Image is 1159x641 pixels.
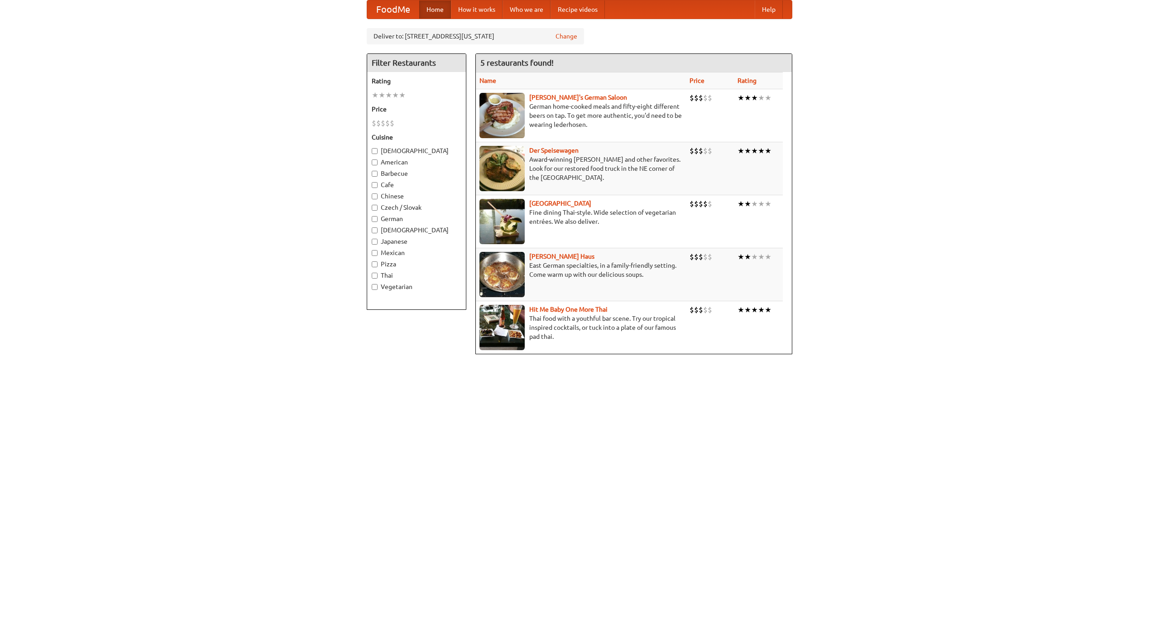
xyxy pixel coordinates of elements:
input: Barbecue [372,171,378,177]
li: ★ [758,93,765,103]
p: Thai food with a youthful bar scene. Try our tropical inspired cocktails, or tuck into a plate of... [479,314,682,341]
li: ★ [738,199,744,209]
a: Hit Me Baby One More Thai [529,306,608,313]
input: Thai [372,273,378,279]
li: $ [708,305,712,315]
li: ★ [765,305,771,315]
li: ★ [751,93,758,103]
li: ★ [758,252,765,262]
a: [PERSON_NAME] Haus [529,253,594,260]
li: $ [694,199,699,209]
li: ★ [758,146,765,156]
li: ★ [392,90,399,100]
li: ★ [738,252,744,262]
li: ★ [372,90,378,100]
a: FoodMe [367,0,419,19]
a: Rating [738,77,757,84]
input: Czech / Slovak [372,205,378,211]
li: $ [703,252,708,262]
input: German [372,216,378,222]
li: ★ [399,90,406,100]
li: $ [703,93,708,103]
input: Cafe [372,182,378,188]
h5: Cuisine [372,133,461,142]
li: ★ [751,199,758,209]
li: $ [699,252,703,262]
a: [PERSON_NAME]'s German Saloon [529,94,627,101]
label: [DEMOGRAPHIC_DATA] [372,226,461,235]
li: $ [703,199,708,209]
label: Barbecue [372,169,461,178]
label: Mexican [372,248,461,257]
li: $ [694,146,699,156]
li: $ [690,93,694,103]
input: [DEMOGRAPHIC_DATA] [372,148,378,154]
input: Pizza [372,261,378,267]
li: $ [703,146,708,156]
li: ★ [738,146,744,156]
li: $ [381,118,385,128]
li: ★ [751,146,758,156]
label: Chinese [372,192,461,201]
li: $ [708,93,712,103]
p: Award-winning [PERSON_NAME] and other favorites. Look for our restored food truck in the NE corne... [479,155,682,182]
input: Mexican [372,250,378,256]
p: Fine dining Thai-style. Wide selection of vegetarian entrées. We also deliver. [479,208,682,226]
li: $ [385,118,390,128]
li: ★ [765,93,771,103]
li: ★ [744,199,751,209]
a: Home [419,0,451,19]
li: $ [694,252,699,262]
img: satay.jpg [479,199,525,244]
a: Price [690,77,704,84]
label: [DEMOGRAPHIC_DATA] [372,146,461,155]
input: American [372,159,378,165]
li: $ [699,93,703,103]
img: speisewagen.jpg [479,146,525,191]
li: ★ [378,90,385,100]
li: $ [690,199,694,209]
a: Name [479,77,496,84]
img: kohlhaus.jpg [479,252,525,297]
li: $ [690,305,694,315]
li: $ [699,146,703,156]
ng-pluralize: 5 restaurants found! [480,58,554,67]
li: $ [694,93,699,103]
li: $ [708,199,712,209]
li: ★ [744,146,751,156]
p: German home-cooked meals and fifty-eight different beers on tap. To get more authentic, you'd nee... [479,102,682,129]
li: ★ [744,252,751,262]
li: ★ [765,252,771,262]
li: $ [699,305,703,315]
li: ★ [758,305,765,315]
input: Japanese [372,239,378,245]
h4: Filter Restaurants [367,54,466,72]
label: Czech / Slovak [372,203,461,212]
input: Vegetarian [372,284,378,290]
input: [DEMOGRAPHIC_DATA] [372,227,378,233]
a: [GEOGRAPHIC_DATA] [529,200,591,207]
h5: Rating [372,77,461,86]
b: Der Speisewagen [529,147,579,154]
li: $ [694,305,699,315]
label: Thai [372,271,461,280]
li: $ [376,118,381,128]
li: ★ [758,199,765,209]
li: ★ [751,305,758,315]
li: ★ [744,305,751,315]
li: $ [708,252,712,262]
label: Pizza [372,260,461,269]
img: babythai.jpg [479,305,525,350]
img: esthers.jpg [479,93,525,138]
label: Japanese [372,237,461,246]
li: $ [390,118,394,128]
a: Who we are [503,0,551,19]
p: East German specialties, in a family-friendly setting. Come warm up with our delicious soups. [479,261,682,279]
input: Chinese [372,193,378,199]
a: Recipe videos [551,0,605,19]
div: Deliver to: [STREET_ADDRESS][US_STATE] [367,28,584,44]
